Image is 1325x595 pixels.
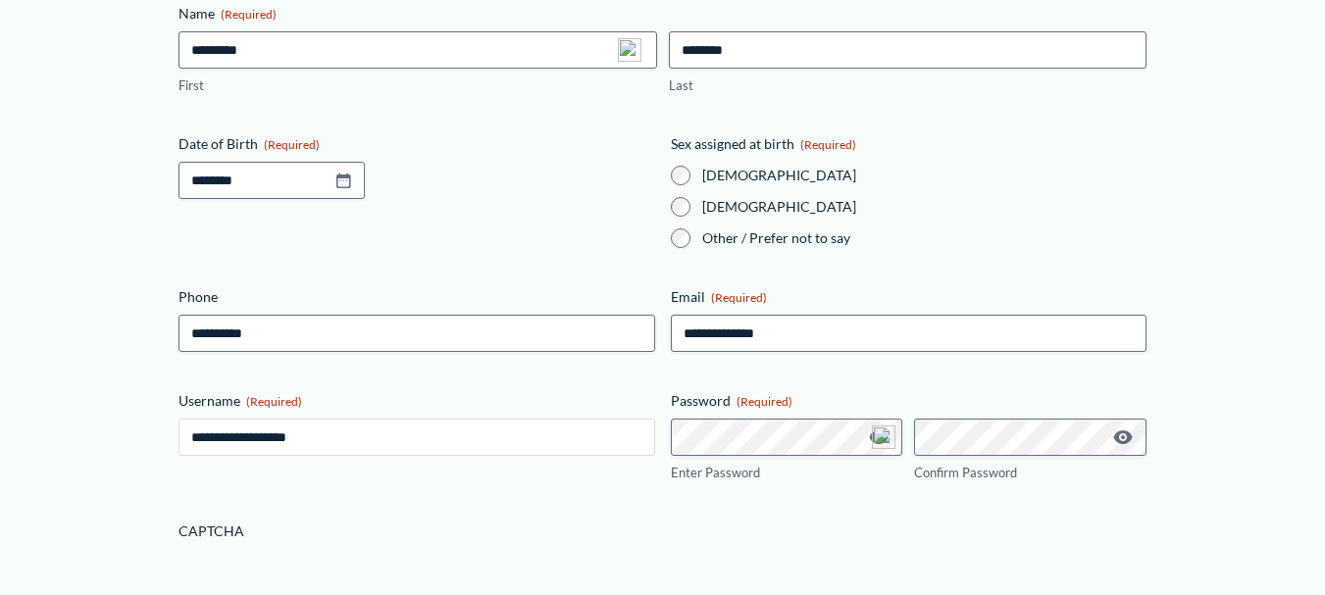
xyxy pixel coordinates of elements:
button: Show Password [867,425,891,449]
label: Email [671,287,1147,307]
span: (Required) [800,137,856,152]
label: [DEMOGRAPHIC_DATA] [702,197,1147,217]
legend: Name [178,4,277,24]
legend: Sex assigned at birth [671,134,856,154]
legend: Password [671,391,792,411]
label: [DEMOGRAPHIC_DATA] [702,166,1147,185]
span: (Required) [264,137,320,152]
label: Username [178,391,654,411]
span: (Required) [711,290,767,305]
label: First [178,76,656,95]
span: (Required) [246,394,302,409]
span: (Required) [737,394,792,409]
label: Enter Password [671,464,903,482]
span: (Required) [221,7,277,22]
label: Phone [178,287,654,307]
label: Confirm Password [914,464,1147,482]
img: npw-badge-icon-locked.svg [618,38,641,62]
button: Show Password [1111,425,1135,449]
label: Last [669,76,1147,95]
img: npw-badge-icon-locked.svg [872,425,895,449]
label: CAPTCHA [178,521,1147,541]
label: Date of Birth [178,134,654,154]
label: Other / Prefer not to say [702,228,1147,248]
